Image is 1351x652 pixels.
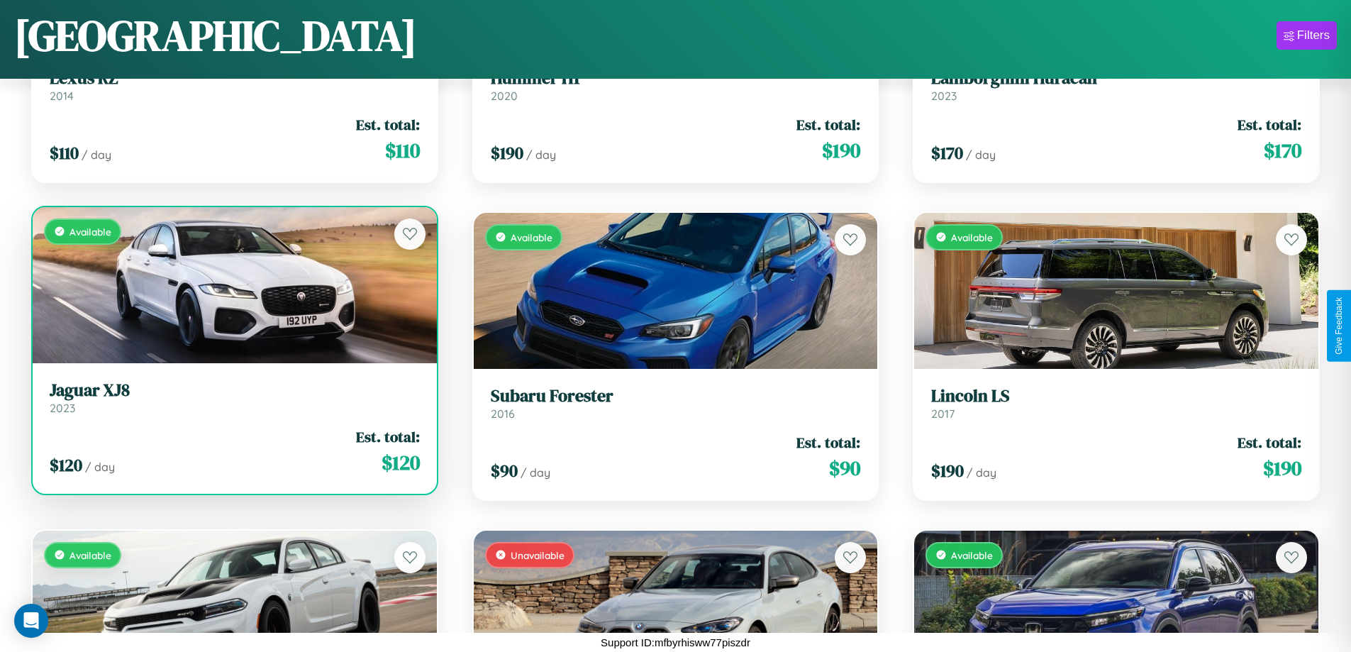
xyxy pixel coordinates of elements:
[1297,28,1330,43] div: Filters
[70,226,111,238] span: Available
[796,114,860,135] span: Est. total:
[829,454,860,482] span: $ 90
[1277,21,1337,50] button: Filters
[50,141,79,165] span: $ 110
[931,459,964,482] span: $ 190
[491,89,518,103] span: 2020
[491,141,523,165] span: $ 190
[50,89,74,103] span: 2014
[511,231,552,243] span: Available
[50,68,420,103] a: Lexus RZ2014
[491,407,515,421] span: 2016
[511,549,565,561] span: Unavailable
[967,465,996,480] span: / day
[14,6,417,65] h1: [GEOGRAPHIC_DATA]
[1334,297,1344,355] div: Give Feedback
[50,401,75,415] span: 2023
[1263,454,1301,482] span: $ 190
[931,386,1301,421] a: Lincoln LS2017
[50,380,420,415] a: Jaguar XJ82023
[1264,136,1301,165] span: $ 170
[491,68,861,103] a: Hummer H12020
[931,68,1301,103] a: Lamborghini Huracan2023
[601,633,750,652] p: Support ID: mfbyrhisww77piszdr
[966,148,996,162] span: / day
[50,68,420,89] h3: Lexus RZ
[951,549,993,561] span: Available
[491,68,861,89] h3: Hummer H1
[85,460,115,474] span: / day
[931,68,1301,89] h3: Lamborghini Huracan
[491,386,861,421] a: Subaru Forester2016
[526,148,556,162] span: / day
[385,136,420,165] span: $ 110
[822,136,860,165] span: $ 190
[931,386,1301,407] h3: Lincoln LS
[796,432,860,453] span: Est. total:
[1238,432,1301,453] span: Est. total:
[382,448,420,477] span: $ 120
[50,453,82,477] span: $ 120
[521,465,550,480] span: / day
[14,604,48,638] div: Open Intercom Messenger
[951,231,993,243] span: Available
[82,148,111,162] span: / day
[1238,114,1301,135] span: Est. total:
[70,549,111,561] span: Available
[356,114,420,135] span: Est. total:
[931,141,963,165] span: $ 170
[50,380,420,401] h3: Jaguar XJ8
[356,426,420,447] span: Est. total:
[931,407,955,421] span: 2017
[491,386,861,407] h3: Subaru Forester
[931,89,957,103] span: 2023
[491,459,518,482] span: $ 90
